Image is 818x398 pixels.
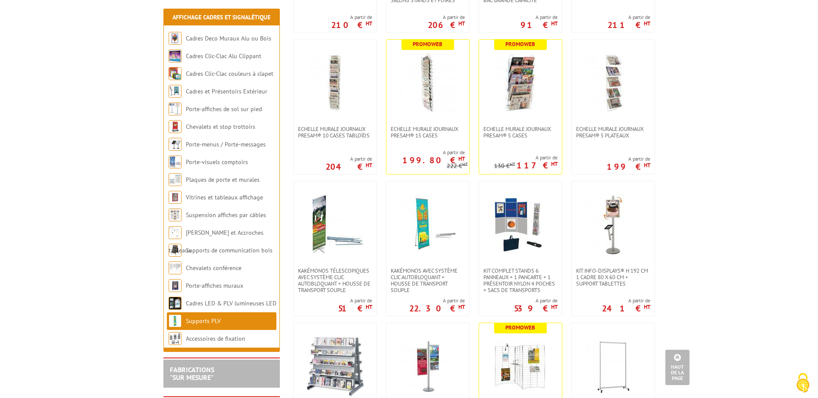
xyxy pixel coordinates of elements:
[186,246,273,254] a: Supports de communication bois
[169,297,182,310] img: Cadres LED & PLV lumineuses LED
[576,267,650,287] span: Kit Info-Displays® H 192 cm 1 cadre 80 x 60 cm + support Tablettes
[169,103,182,115] img: Porte-affiches de sol sur pied
[169,314,182,327] img: Supports PLV
[520,14,558,21] span: A partir de
[186,70,273,78] a: Cadres Clic-Clac couleurs à clapet
[602,297,650,304] span: A partir de
[409,297,465,304] span: A partir de
[788,369,818,398] button: Cookies (fenêtre modale)
[305,194,365,255] img: Kakémonos télescopiques avec système clic autobloquant + housse de transport souple
[483,126,558,139] span: Echelle murale journaux Presam® 5 cases
[572,126,655,139] a: Echelle murale journaux Presam® 5 plateaux
[326,164,372,169] p: 204 €
[510,161,515,167] sup: HT
[169,279,182,292] img: Porte-affiches muraux
[413,40,442,48] b: Promoweb
[169,138,182,151] img: Porte-menus / Porte-messages
[186,264,241,272] a: Chevalets conférence
[169,332,182,345] img: Accessoires de fixation
[665,350,690,385] a: Haut de la page
[169,50,182,62] img: Cadres Clic-Clac Alu Clippant
[490,336,551,396] img: Grille d'exposition en paravent zig-zag métallique Zinguée H 200 x L 100 cm
[338,306,372,311] p: 51 €
[479,126,562,139] a: Echelle murale journaux Presam® 5 cases
[402,158,465,163] p: 199.80 €
[572,267,655,287] a: Kit Info-Displays® H 192 cm 1 cadre 80 x 60 cm + support Tablettes
[169,173,182,186] img: Plaques de porte et murales
[608,22,650,28] p: 211 €
[602,306,650,311] p: 241 €
[169,85,182,98] img: Cadres et Présentoirs Extérieur
[644,303,650,311] sup: HT
[409,306,465,311] p: 22.30 €
[169,67,182,80] img: Cadres Clic-Clac couleurs à clapet
[169,226,182,239] img: Cimaises et Accroches tableaux
[398,336,458,396] img: Kit poteau H192 cm avec 2 supports kakémonos
[186,317,221,325] a: Supports PLV
[520,22,558,28] p: 91 €
[391,267,465,293] span: kakémonos avec système clic autobloquant + housse de transport souple
[186,140,266,148] a: Porte-menus / Porte-messages
[169,261,182,274] img: Chevalets conférence
[462,161,468,167] sup: HT
[505,40,535,48] b: Promoweb
[494,154,558,161] span: A partir de
[169,191,182,204] img: Vitrines et tableaux affichage
[186,335,245,342] a: Accessoires de fixation
[186,105,262,113] a: Porte-affiches de sol sur pied
[490,53,551,113] img: Echelle murale journaux Presam® 5 cases
[186,52,261,60] a: Cadres Clic-Clac Alu Clippant
[608,14,650,21] span: A partir de
[483,267,558,293] span: Kit complet stands 6 panneaux + 1 pancarte + 1 présentoir nylon 4 poches + sacs de transports
[551,160,558,168] sup: HT
[186,158,248,166] a: Porte-visuels comptoirs
[576,126,650,139] span: Echelle murale journaux Presam® 5 plateaux
[386,267,469,293] a: kakémonos avec système clic autobloquant + housse de transport souple
[644,20,650,27] sup: HT
[170,365,214,382] a: FABRICATIONS"Sur Mesure"
[186,176,260,183] a: Plaques de porte et murales
[331,14,372,21] span: A partir de
[505,324,535,331] b: Promoweb
[326,155,372,162] span: A partir de
[514,306,558,311] p: 539 €
[514,297,558,304] span: A partir de
[186,34,271,42] a: Cadres Deco Muraux Alu ou Bois
[169,155,182,168] img: Porte-visuels comptoirs
[607,155,650,162] span: A partir de
[294,267,376,293] a: Kakémonos télescopiques avec système clic autobloquant + housse de transport souple
[386,149,465,156] span: A partir de
[428,22,465,28] p: 206 €
[428,14,465,21] span: A partir de
[458,155,465,162] sup: HT
[305,53,365,113] img: Echelle murale journaux Presam® 10 cases tabloïds
[490,194,551,255] img: Kit complet stands 6 panneaux + 1 pancarte + 1 présentoir nylon 4 poches + sacs de transports
[391,126,465,139] span: Echelle murale journaux Presam® 15 cases
[644,162,650,169] sup: HT
[169,32,182,45] img: Cadres Deco Muraux Alu ou Bois
[479,267,562,293] a: Kit complet stands 6 panneaux + 1 pancarte + 1 présentoir nylon 4 poches + sacs de transports
[398,53,458,113] img: Echelle murale journaux Presam® 15 cases
[583,336,643,396] img: Cadre autoportant pour systèmes à câbles sur roulettes
[551,303,558,311] sup: HT
[398,194,458,255] img: kakémonos avec système clic autobloquant + housse de transport souple
[607,164,650,169] p: 199 €
[294,126,376,139] a: Echelle murale journaux Presam® 10 cases tabloïds
[494,163,515,169] p: 130 €
[298,267,372,293] span: Kakémonos télescopiques avec système clic autobloquant + housse de transport souple
[305,336,364,396] img: Gondoles double-faces Musirack II®
[517,163,558,168] p: 117 €
[331,22,372,28] p: 210 €
[172,13,270,21] a: Affichage Cadres et Signalétique
[186,299,276,307] a: Cadres LED & PLV lumineuses LED
[186,282,243,289] a: Porte-affiches muraux
[186,193,263,201] a: Vitrines et tableaux affichage
[169,229,263,254] a: [PERSON_NAME] et Accroches tableaux
[366,303,372,311] sup: HT
[366,20,372,27] sup: HT
[366,162,372,169] sup: HT
[458,303,465,311] sup: HT
[792,372,814,394] img: Cookies (fenêtre modale)
[169,120,182,133] img: Chevalets et stop trottoirs
[447,163,468,169] p: 222 €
